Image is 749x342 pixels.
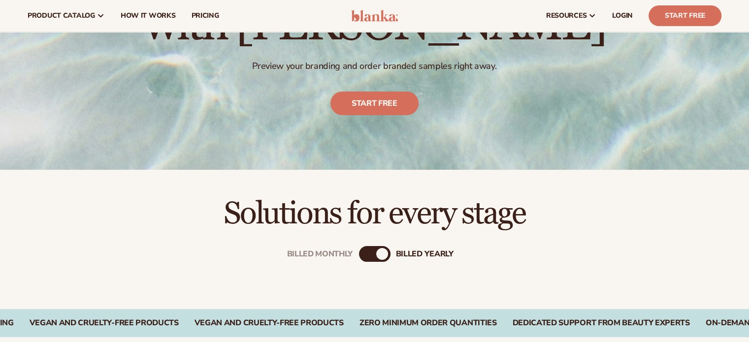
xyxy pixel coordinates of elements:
[28,197,721,230] h2: Solutions for every stage
[121,12,176,20] span: How It Works
[359,318,497,328] div: Zero Minimum Order QuantitieS
[28,12,95,20] span: product catalog
[195,318,344,328] div: Vegan and Cruelty-Free Products
[330,92,419,116] a: Start free
[612,12,633,20] span: LOGIN
[396,249,454,259] div: billed Yearly
[144,61,605,72] p: Preview your branding and order branded samples right away.
[512,318,689,328] div: Dedicated Support From Beauty Experts
[649,5,721,26] a: Start Free
[287,249,353,259] div: Billed Monthly
[351,10,398,22] img: logo
[546,12,586,20] span: resources
[191,12,219,20] span: pricing
[30,318,179,328] div: VEGAN AND CRUELTY-FREE PRODUCTS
